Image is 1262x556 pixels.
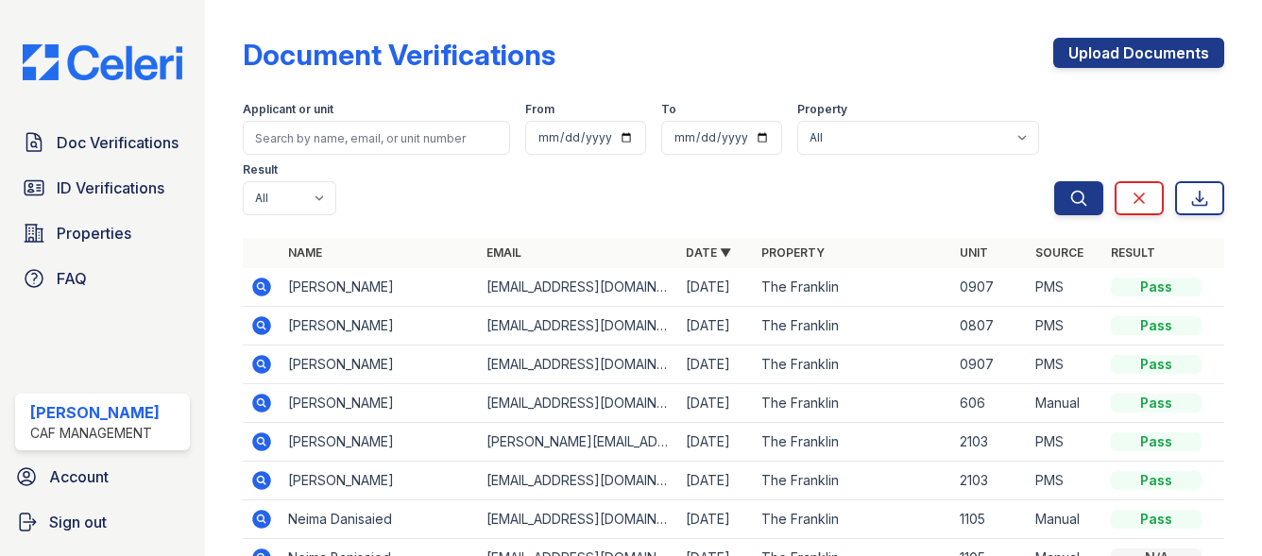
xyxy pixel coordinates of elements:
a: Email [486,245,521,260]
td: [DATE] [678,384,754,423]
div: Pass [1111,278,1202,296]
td: [DATE] [678,500,754,539]
td: The Franklin [754,423,952,462]
td: PMS [1028,345,1103,384]
td: PMS [1028,462,1103,500]
td: PMS [1028,268,1103,307]
label: To [661,102,676,117]
td: PMS [1028,423,1103,462]
a: Sign out [8,503,197,541]
div: Document Verifications [243,38,555,72]
td: The Franklin [754,500,952,539]
div: [PERSON_NAME] [30,401,160,424]
td: [PERSON_NAME][EMAIL_ADDRESS][DOMAIN_NAME] [479,423,677,462]
td: [EMAIL_ADDRESS][DOMAIN_NAME] [479,462,677,500]
span: Doc Verifications [57,131,179,154]
td: [PERSON_NAME] [281,462,479,500]
td: [EMAIL_ADDRESS][DOMAIN_NAME] [479,307,677,345]
td: [DATE] [678,268,754,307]
a: Doc Verifications [15,124,190,161]
label: Property [797,102,847,117]
td: [DATE] [678,307,754,345]
td: [PERSON_NAME] [281,345,479,384]
a: Unit [960,245,988,260]
td: [EMAIL_ADDRESS][DOMAIN_NAME] [479,500,677,539]
td: 0907 [952,268,1028,307]
div: Pass [1111,432,1202,451]
div: Pass [1111,316,1202,335]
div: Pass [1111,355,1202,374]
td: The Franklin [754,307,952,345]
td: [EMAIL_ADDRESS][DOMAIN_NAME] [479,384,677,423]
div: Pass [1111,394,1202,413]
span: Sign out [49,511,107,533]
span: Account [49,465,109,488]
td: The Franklin [754,268,952,307]
td: 0807 [952,307,1028,345]
div: CAF Management [30,424,160,443]
label: Result [243,162,278,177]
div: Pass [1111,510,1202,529]
td: 2103 [952,462,1028,500]
a: Source [1035,245,1083,260]
a: ID Verifications [15,169,190,207]
label: Applicant or unit [243,102,333,117]
td: [DATE] [678,423,754,462]
td: [DATE] [678,345,754,384]
td: The Franklin [754,462,952,500]
td: [EMAIL_ADDRESS][DOMAIN_NAME] [479,345,677,384]
td: [DATE] [678,462,754,500]
div: Pass [1111,471,1202,490]
span: FAQ [57,267,87,290]
td: [PERSON_NAME] [281,384,479,423]
a: Account [8,458,197,496]
td: Manual [1028,384,1103,423]
td: 1105 [952,500,1028,539]
td: PMS [1028,307,1103,345]
a: Result [1111,245,1155,260]
td: [PERSON_NAME] [281,423,479,462]
td: The Franklin [754,384,952,423]
a: Upload Documents [1053,38,1224,68]
img: CE_Logo_Blue-a8612792a0a2168367f1c8372b55b34899dd931a85d93a1a3d3e32e68fde9ad4.png [8,44,197,80]
td: 0907 [952,345,1028,384]
a: FAQ [15,260,190,297]
a: Property [761,245,825,260]
td: [PERSON_NAME] [281,307,479,345]
span: ID Verifications [57,177,164,199]
td: 2103 [952,423,1028,462]
td: [PERSON_NAME] [281,268,479,307]
td: [EMAIL_ADDRESS][DOMAIN_NAME] [479,268,677,307]
td: Manual [1028,500,1103,539]
a: Date ▼ [686,245,731,260]
span: Properties [57,222,131,244]
td: Neima Danisaied [281,500,479,539]
label: From [525,102,554,117]
input: Search by name, email, or unit number [243,121,510,155]
a: Name [288,245,322,260]
a: Properties [15,214,190,252]
td: The Franklin [754,345,952,384]
td: 606 [952,384,1028,423]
